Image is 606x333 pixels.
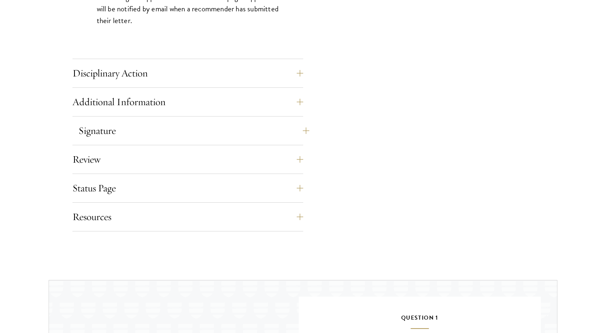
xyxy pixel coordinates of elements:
[72,178,303,198] button: Status Page
[72,207,303,227] button: Resources
[323,313,517,329] h5: Question 1
[72,150,303,169] button: Review
[72,92,303,112] button: Additional Information
[79,121,309,140] button: Signature
[72,64,303,83] button: Disciplinary Action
